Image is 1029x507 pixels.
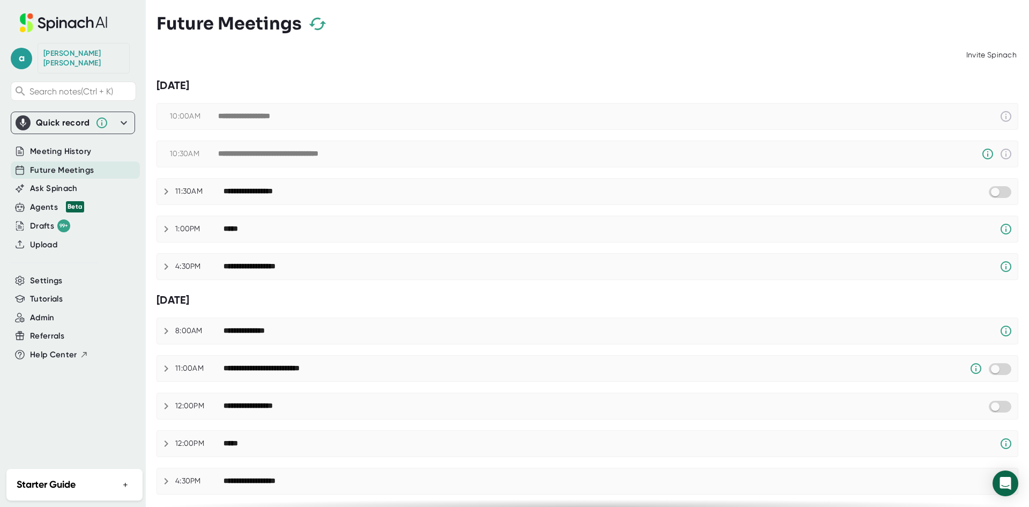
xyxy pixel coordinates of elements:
button: Referrals [30,330,64,342]
svg: Spinach requires a video conference link. [1000,260,1012,273]
h3: Future Meetings [156,13,302,34]
svg: Spinach requires a video conference link. [1000,223,1012,236]
div: 10:00AM [170,112,218,121]
div: 12:00PM [175,439,223,449]
div: 11:30AM [175,187,223,196]
svg: Someone has manually disabled Spinach from this meeting. [970,362,982,375]
button: Tutorials [30,293,63,305]
div: 11:00AM [175,364,223,373]
svg: This event has already passed [1000,148,1012,160]
div: Open Intercom Messenger [993,471,1018,496]
button: Help Center [30,349,88,361]
button: Meeting History [30,145,91,158]
span: Help Center [30,349,77,361]
svg: Spinach requires a video conference link. [1000,437,1012,450]
div: Agents [30,201,84,214]
h2: Starter Guide [17,477,76,492]
svg: Someone has manually disabled Spinach from this meeting. [981,148,994,160]
button: Admin [30,312,55,324]
div: Quick record [36,117,90,128]
button: Drafts 99+ [30,219,70,232]
div: 1:00PM [175,224,223,234]
div: 10:30AM [170,149,218,159]
svg: This event has already passed [1000,110,1012,123]
div: Aaron Schultz [43,49,124,68]
div: [DATE] [156,79,1018,92]
button: + [118,477,132,493]
button: Agents Beta [30,201,84,214]
button: Settings [30,275,63,287]
div: Invite Spinach [965,45,1018,65]
svg: Spinach requires a video conference link. [1000,325,1012,337]
span: Search notes (Ctrl + K) [29,86,113,97]
div: 4:30PM [175,262,223,271]
div: [DATE] [156,293,1018,307]
div: 8:00AM [175,326,223,336]
div: Drafts [30,219,70,232]
button: Future Meetings [30,164,94,177]
div: 4:30PM [175,476,223,486]
div: 99+ [57,219,70,232]
span: a [11,48,32,69]
div: 12:00PM [175,401,223,411]
button: Ask Spinach [30,182,78,195]
div: Quick record [16,112,130,134]
div: Beta [66,201,84,212]
button: Upload [30,239,57,251]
